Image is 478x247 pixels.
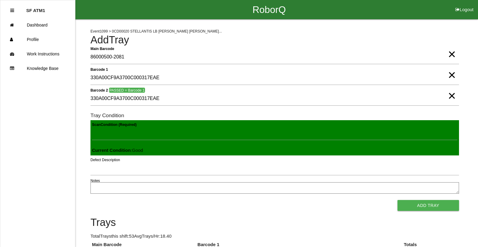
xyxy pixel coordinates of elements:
span: PASSED = Barcode 1 [109,88,145,93]
h4: Add Tray [90,34,459,46]
h4: Trays [90,217,459,228]
button: Add Tray [397,200,459,211]
a: Dashboard [0,18,75,32]
a: Knowledge Base [0,61,75,76]
p: SF ATM1 [26,3,45,13]
p: Total Trays this shift: 53 Avg Trays /Hr: 18.40 [90,233,459,240]
a: Profile [0,32,75,47]
span: : Good [92,148,143,153]
label: Defect Description [90,157,120,163]
div: Close [10,3,14,18]
b: Scan Condition (Required) [92,123,137,127]
b: Barcode 2 [90,88,108,92]
span: Clear Input [448,84,456,96]
b: Barcode 1 [90,67,108,71]
span: Clear Input [448,42,456,54]
b: Main Barcode [90,46,114,51]
span: Clear Input [448,63,456,75]
a: Work Instructions [0,47,75,61]
h6: Tray Condition [90,113,459,118]
input: Required [90,50,459,64]
span: Event 1099 > 0CD00020 STELLANTIS LB [PERSON_NAME] [PERSON_NAME]... [90,29,222,33]
label: Notes [90,178,100,183]
b: Current Condition [92,148,131,153]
